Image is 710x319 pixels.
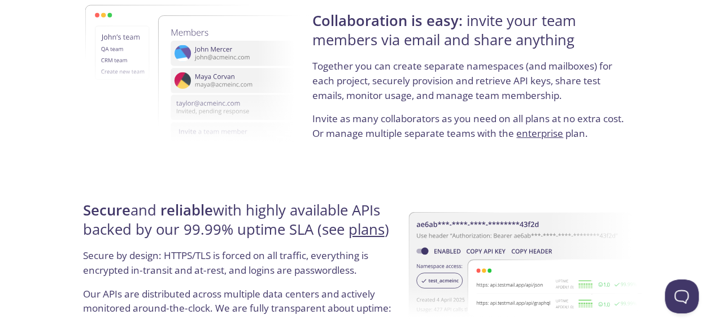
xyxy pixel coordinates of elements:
[160,200,213,220] strong: reliable
[312,11,627,59] h4: invite your team members via email and share anything
[83,248,398,286] p: Secure by design: HTTPS/TLS is forced on all traffic, everything is encrypted in-transit and at-r...
[83,200,130,220] strong: Secure
[349,219,385,239] a: plans
[312,11,463,31] strong: Collaboration is easy:
[312,111,627,140] p: Invite as many collaborators as you need on all plans at no extra cost. Or manage multiple separa...
[516,127,563,140] a: enterprise
[665,279,699,313] iframe: Help Scout Beacon - Open
[312,59,627,111] p: Together you can create separate namespaces (and mailboxes) for each project, securely provision ...
[83,201,398,249] h4: and with highly available APIs backed by our 99.99% uptime SLA (see )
